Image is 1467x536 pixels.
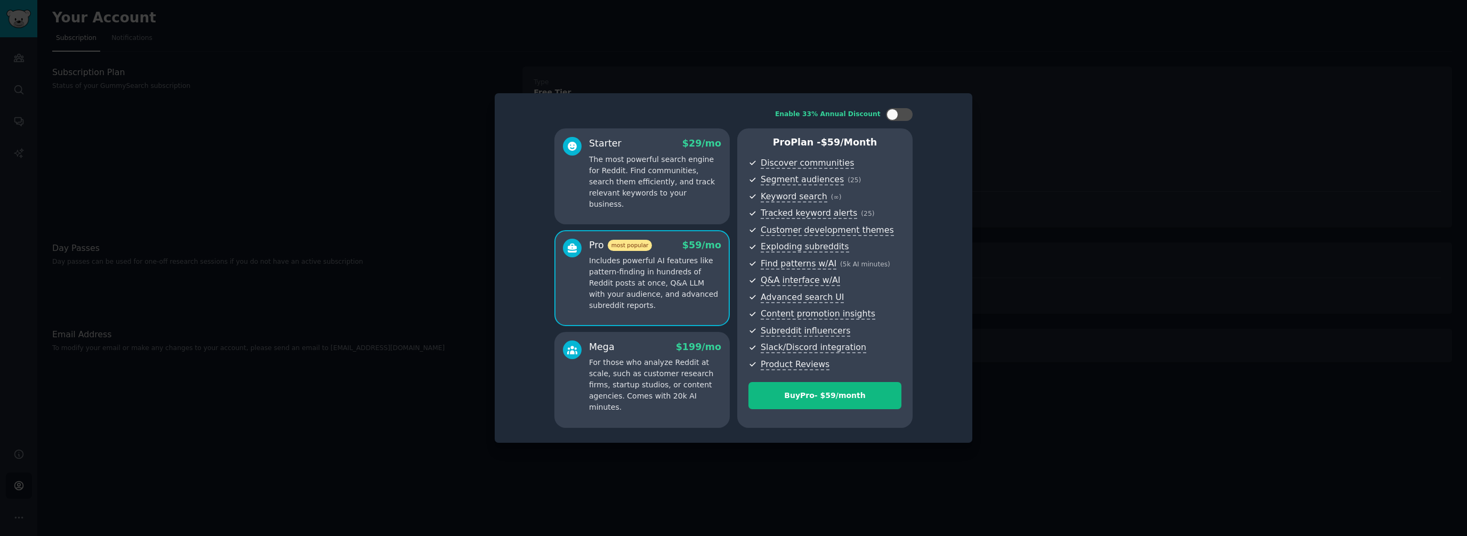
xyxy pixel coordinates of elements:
span: ( 5k AI minutes ) [840,261,890,268]
span: Segment audiences [761,174,844,185]
span: $ 59 /month [821,137,877,148]
span: Customer development themes [761,225,894,236]
span: most popular [608,240,652,251]
span: Keyword search [761,191,827,202]
span: Slack/Discord integration [761,342,866,353]
button: BuyPro- $59/month [748,382,901,409]
span: Advanced search UI [761,292,844,303]
span: Q&A interface w/AI [761,275,840,286]
p: The most powerful search engine for Reddit. Find communities, search them efficiently, and track ... [589,154,721,210]
span: Subreddit influencers [761,326,850,337]
span: Product Reviews [761,359,829,370]
p: Pro Plan - [748,136,901,149]
span: $ 199 /mo [676,342,721,352]
span: ( 25 ) [848,176,861,184]
div: Starter [589,137,622,150]
p: Includes powerful AI features like pattern-finding in hundreds of Reddit posts at once, Q&A LLM w... [589,255,721,311]
span: Tracked keyword alerts [761,208,857,219]
span: ( ∞ ) [831,193,842,201]
div: Buy Pro - $ 59 /month [749,390,901,401]
div: Mega [589,340,615,354]
div: Enable 33% Annual Discount [775,110,881,119]
div: Pro [589,239,652,252]
span: $ 29 /mo [682,138,721,149]
p: For those who analyze Reddit at scale, such as customer research firms, startup studios, or conte... [589,357,721,413]
span: ( 25 ) [861,210,874,217]
span: Exploding subreddits [761,241,849,253]
span: Find patterns w/AI [761,258,836,270]
span: Discover communities [761,158,854,169]
span: $ 59 /mo [682,240,721,250]
span: Content promotion insights [761,308,875,320]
